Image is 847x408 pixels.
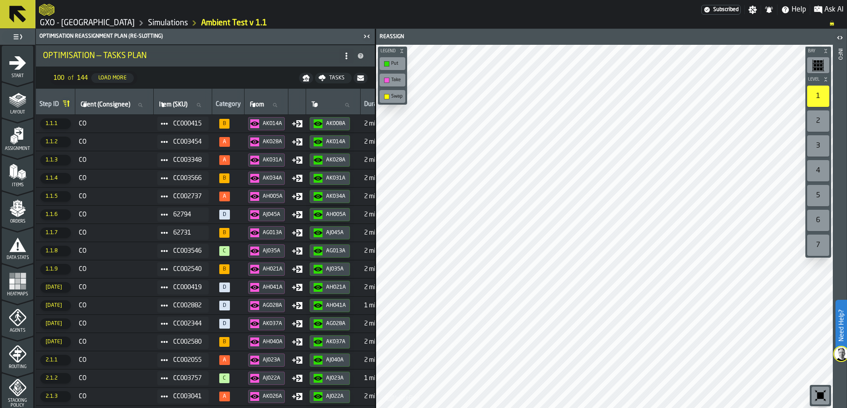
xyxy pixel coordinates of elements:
[2,82,33,118] li: menu Layout
[805,109,831,133] div: button-toolbar-undefined
[2,74,33,78] span: Start
[219,392,230,401] span: 52%
[364,302,400,309] span: 1 min
[159,101,187,108] span: label
[173,247,202,255] span: CC003546
[40,137,71,147] span: 1.1.2
[807,235,829,256] div: 7
[310,299,350,312] button: button-AH041A
[91,73,134,83] button: button-Load More
[40,246,71,256] span: 1.1.8
[173,375,202,382] span: CC003757
[248,172,285,185] button: button-AK034A
[219,192,230,201] span: 65%
[2,219,33,224] span: Orders
[40,300,71,311] span: [DATE]
[79,138,150,145] span: CO
[354,73,368,83] button: button-
[39,18,843,28] nav: Breadcrumb
[310,117,350,130] button: button-AK008A
[40,318,71,329] span: [DATE]
[40,18,135,28] a: link-to-/wh/i/ae0cd702-8cb1-4091-b3be-0aee77957c79
[292,155,303,165] div: Move Type: Put in
[250,101,264,108] span: label
[292,355,303,365] div: Move Type: Put in
[292,373,303,384] div: Move Type: Put in
[216,101,241,110] div: Category
[248,390,285,403] button: button-AK026A
[805,47,831,55] button: button-
[310,263,350,276] button: button-AJ035A
[248,263,285,276] button: button-AH021A
[310,135,350,149] button: button-AK014A
[219,210,230,220] span: N/A
[777,4,810,15] label: button-toggle-Help
[381,92,404,101] div: Swap
[761,5,777,14] label: button-toggle-Notifications
[326,193,346,200] div: AK034A
[807,110,829,132] div: 2
[2,255,33,260] span: Data Stats
[248,353,285,367] button: button-AJ023A
[77,75,88,82] span: 144
[68,75,74,82] span: of
[701,5,741,15] div: Menu Subscription
[326,375,346,381] div: AJ023A
[299,73,313,83] button: button-
[326,357,346,363] div: AJ040A
[805,133,831,158] div: button-toolbar-undefined
[81,101,130,108] span: label
[807,160,829,181] div: 4
[263,139,283,145] div: AK028A
[263,266,283,272] div: AH021A
[807,135,829,157] div: 3
[173,266,202,273] span: CC002540
[79,247,150,255] span: CO
[248,372,285,385] button: button-AJ022A
[378,47,407,55] button: button-
[40,264,71,275] span: 1.1.9
[79,302,150,309] span: CO
[79,393,150,400] span: CO
[364,247,400,255] span: 2 min
[292,209,303,220] div: Move Type: Put in
[364,266,400,273] span: 2 min
[263,212,283,218] div: AJ045A
[40,155,71,165] span: 1.1.3
[38,33,361,39] div: Optimisation Reassignment plan (Re-Slotting)
[805,84,831,109] div: button-toolbar-undefined
[248,190,285,203] button: button-AH005A
[219,137,230,147] span: 61%
[379,49,397,54] span: Legend
[79,229,150,236] span: CO
[310,172,350,185] button: button-AK031A
[310,153,350,167] button: button-AK028A
[310,353,350,367] button: button-AJ040A
[219,355,230,365] span: 77%
[326,284,346,290] div: AH021A
[2,46,33,81] li: menu Start
[310,244,350,258] button: button-AG013A
[805,55,831,75] div: button-toolbar-undefined
[364,157,400,164] span: 2 min
[837,47,843,406] div: Info
[263,175,283,181] div: AK034A
[807,86,829,107] div: 1
[263,193,283,200] div: AH005A
[173,357,202,364] span: CC002055
[824,4,843,15] span: Ask AI
[219,319,230,329] span: N/A
[173,211,202,218] span: 62794
[310,390,350,403] button: button-AJ022A
[219,173,229,183] span: 95%
[391,61,403,67] div: Put
[292,300,303,311] div: Move Type: Put in
[2,110,33,115] span: Layout
[173,393,202,400] span: CC003041
[364,101,388,110] div: Duration
[292,282,303,293] div: Move Type: Put in
[40,337,71,347] span: [DATE]
[248,226,285,239] button: button-AG013A
[173,320,202,327] span: CC002344
[40,118,71,129] span: 1.1.1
